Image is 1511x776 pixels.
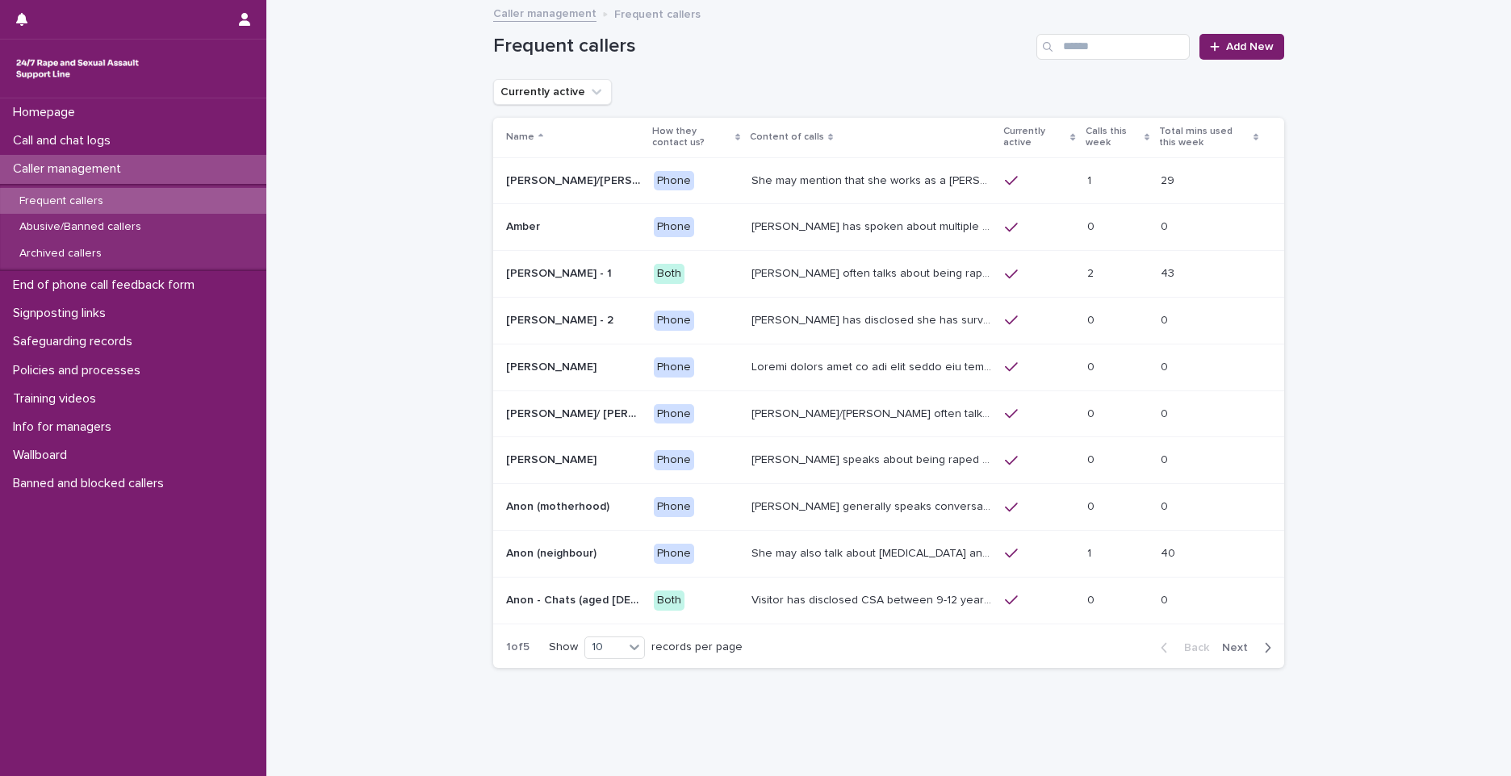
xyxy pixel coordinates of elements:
[6,334,145,349] p: Safeguarding records
[1161,544,1178,561] p: 40
[654,544,694,564] div: Phone
[6,220,154,234] p: Abusive/Banned callers
[751,544,995,561] p: She may also talk about child sexual abuse and about currently being physically disabled. She has...
[654,264,684,284] div: Both
[654,357,694,378] div: Phone
[493,79,612,105] button: Currently active
[1161,311,1171,328] p: 0
[493,251,1284,298] tr: [PERSON_NAME] - 1[PERSON_NAME] - 1 Both[PERSON_NAME] often talks about being raped a night before...
[1216,640,1284,655] button: Next
[493,344,1284,390] tr: [PERSON_NAME][PERSON_NAME] PhoneLoremi dolors amet co adi elit seddo eiu tempor in u labor et dol...
[6,363,153,378] p: Policies and processes
[506,357,600,374] p: [PERSON_NAME]
[1148,640,1216,655] button: Back
[506,128,534,146] p: Name
[1087,404,1098,421] p: 0
[654,311,694,331] div: Phone
[654,590,684,611] div: Both
[751,171,995,188] p: She may mention that she works as a Nanny, looking after two children. Abbie / Emily has let us k...
[654,217,694,237] div: Phone
[493,35,1030,58] h1: Frequent callers
[1222,642,1258,653] span: Next
[1086,123,1141,152] p: Calls this week
[751,357,995,374] p: Andrew shared that he has been raped and beaten by a group of men in or near his home twice withi...
[654,450,694,470] div: Phone
[1087,217,1098,234] p: 0
[1161,171,1178,188] p: 29
[6,306,119,321] p: Signposting links
[6,161,134,177] p: Caller management
[751,311,995,328] p: Amy has disclosed she has survived two rapes, one in the UK and the other in Australia in 2013. S...
[1087,357,1098,374] p: 0
[585,639,624,656] div: 10
[6,133,123,148] p: Call and chat logs
[751,217,995,234] p: Amber has spoken about multiple experiences of sexual abuse. Amber told us she is now 18 (as of 0...
[6,419,124,435] p: Info for managers
[1087,171,1095,188] p: 1
[506,590,644,607] p: Anon - Chats (aged 16 -17)
[1087,264,1097,281] p: 2
[750,128,824,146] p: Content of calls
[493,157,1284,204] tr: [PERSON_NAME]/[PERSON_NAME] (Anon/'I don't know'/'I can't remember')[PERSON_NAME]/[PERSON_NAME] (...
[1161,264,1178,281] p: 43
[751,497,995,514] p: Caller generally speaks conversationally about many different things in her life and rarely speak...
[493,204,1284,251] tr: AmberAmber Phone[PERSON_NAME] has spoken about multiple experiences of [MEDICAL_DATA]. [PERSON_NA...
[1199,34,1284,60] a: Add New
[1036,34,1190,60] input: Search
[1161,217,1171,234] p: 0
[493,297,1284,344] tr: [PERSON_NAME] - 2[PERSON_NAME] - 2 Phone[PERSON_NAME] has disclosed she has survived two rapes, o...
[493,3,596,22] a: Caller management
[506,171,644,188] p: Abbie/Emily (Anon/'I don't know'/'I can't remember')
[506,544,600,561] p: Anon (neighbour)
[1161,497,1171,514] p: 0
[493,437,1284,484] tr: [PERSON_NAME][PERSON_NAME] Phone[PERSON_NAME] speaks about being raped and abused by the police a...
[751,450,995,467] p: Caller speaks about being raped and abused by the police and her ex-husband of 20 years. She has ...
[506,264,615,281] p: [PERSON_NAME] - 1
[1226,41,1274,52] span: Add New
[654,497,694,517] div: Phone
[6,105,88,120] p: Homepage
[1003,123,1066,152] p: Currently active
[1087,450,1098,467] p: 0
[506,497,613,514] p: Anon (motherhood)
[506,217,543,234] p: Amber
[6,194,116,208] p: Frequent callers
[654,171,694,191] div: Phone
[6,448,80,463] p: Wallboard
[1174,642,1209,653] span: Back
[493,390,1284,437] tr: [PERSON_NAME]/ [PERSON_NAME][PERSON_NAME]/ [PERSON_NAME] Phone[PERSON_NAME]/[PERSON_NAME] often t...
[506,404,644,421] p: [PERSON_NAME]/ [PERSON_NAME]
[1161,404,1171,421] p: 0
[506,311,617,328] p: [PERSON_NAME] - 2
[1159,123,1249,152] p: Total mins used this week
[493,484,1284,531] tr: Anon (motherhood)Anon (motherhood) Phone[PERSON_NAME] generally speaks conversationally about man...
[493,530,1284,577] tr: Anon (neighbour)Anon (neighbour) PhoneShe may also talk about [MEDICAL_DATA] and about currently ...
[614,4,701,22] p: Frequent callers
[506,450,600,467] p: [PERSON_NAME]
[651,640,743,654] p: records per page
[1087,590,1098,607] p: 0
[652,123,731,152] p: How they contact us?
[6,391,109,407] p: Training videos
[751,404,995,421] p: Anna/Emma often talks about being raped at gunpoint at the age of 13/14 by her ex-partner, aged 1...
[654,404,694,424] div: Phone
[1087,311,1098,328] p: 0
[493,628,542,667] p: 1 of 5
[751,590,995,607] p: Visitor has disclosed CSA between 9-12 years of age involving brother in law who lifted them out ...
[751,264,995,281] p: Amy often talks about being raped a night before or 2 weeks ago or a month ago. She also makes re...
[1087,497,1098,514] p: 0
[6,247,115,261] p: Archived callers
[6,476,177,491] p: Banned and blocked callers
[493,577,1284,624] tr: Anon - Chats (aged [DEMOGRAPHIC_DATA])Anon - Chats (aged [DEMOGRAPHIC_DATA]) BothVisitor has disc...
[1087,544,1095,561] p: 1
[6,277,207,293] p: End of phone call feedback form
[1161,590,1171,607] p: 0
[1161,450,1171,467] p: 0
[13,52,142,85] img: rhQMoQhaT3yELyF149Cw
[549,640,578,654] p: Show
[1161,357,1171,374] p: 0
